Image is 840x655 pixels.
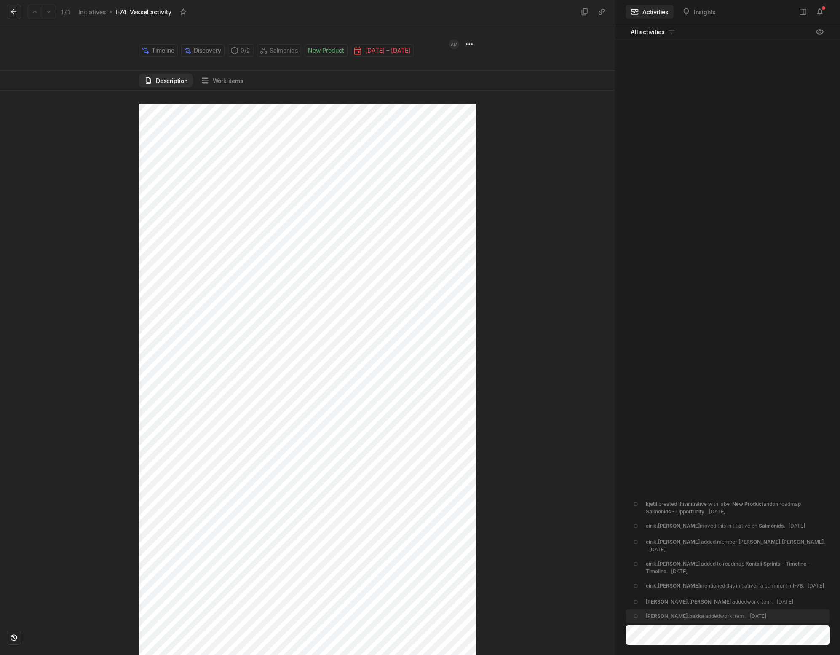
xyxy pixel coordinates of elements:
[270,45,298,56] span: Salmonids
[646,560,825,575] div: added to roadmap .
[671,568,688,574] span: [DATE]
[626,25,681,39] button: All activities
[646,523,700,529] span: eirik.[PERSON_NAME]
[152,45,174,56] span: Timeline
[789,523,805,529] span: [DATE]
[308,45,344,56] span: New Product
[646,501,657,507] span: kjetil
[196,74,249,87] button: Work items
[759,523,784,529] span: Salmonids
[110,8,112,16] div: ›
[646,561,700,567] span: eirik.[PERSON_NAME]
[709,508,725,515] span: [DATE]
[615,579,840,595] a: eirik.[PERSON_NAME]mentioned this initiativeina comment inI-78.[DATE]
[646,599,731,605] span: [PERSON_NAME].[PERSON_NAME]
[64,8,67,16] span: /
[115,8,126,16] div: I-74
[631,27,665,36] span: All activities
[351,44,414,57] button: [DATE] – [DATE]
[793,583,803,589] a: I-78
[194,45,221,56] span: Discovery
[646,500,825,515] div: created this initiative with label and on roadmap .
[646,582,824,591] div: mentioned this initiative in a comment in .
[738,539,824,545] span: [PERSON_NAME].[PERSON_NAME]
[626,5,674,19] button: Activities
[77,6,108,18] a: Initiatives
[750,613,766,619] span: [DATE]
[139,74,193,87] button: Description
[646,539,700,545] span: eirik.[PERSON_NAME]
[646,522,805,532] div: moved this inititiative on .
[228,44,254,57] div: 0 / 2
[646,612,766,620] div: added work item .
[677,5,721,19] button: Insights
[646,538,825,553] div: added member .
[646,583,700,589] span: eirik.[PERSON_NAME]
[646,598,793,606] div: added work item .
[451,39,457,49] span: AM
[732,501,763,507] span: New Product
[777,599,793,605] span: [DATE]
[130,8,171,16] div: Vessel activity
[61,8,70,16] div: 1 1
[649,546,666,553] span: [DATE]
[646,508,704,515] span: Salmonids - Opportunity
[646,613,704,619] span: [PERSON_NAME].bakka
